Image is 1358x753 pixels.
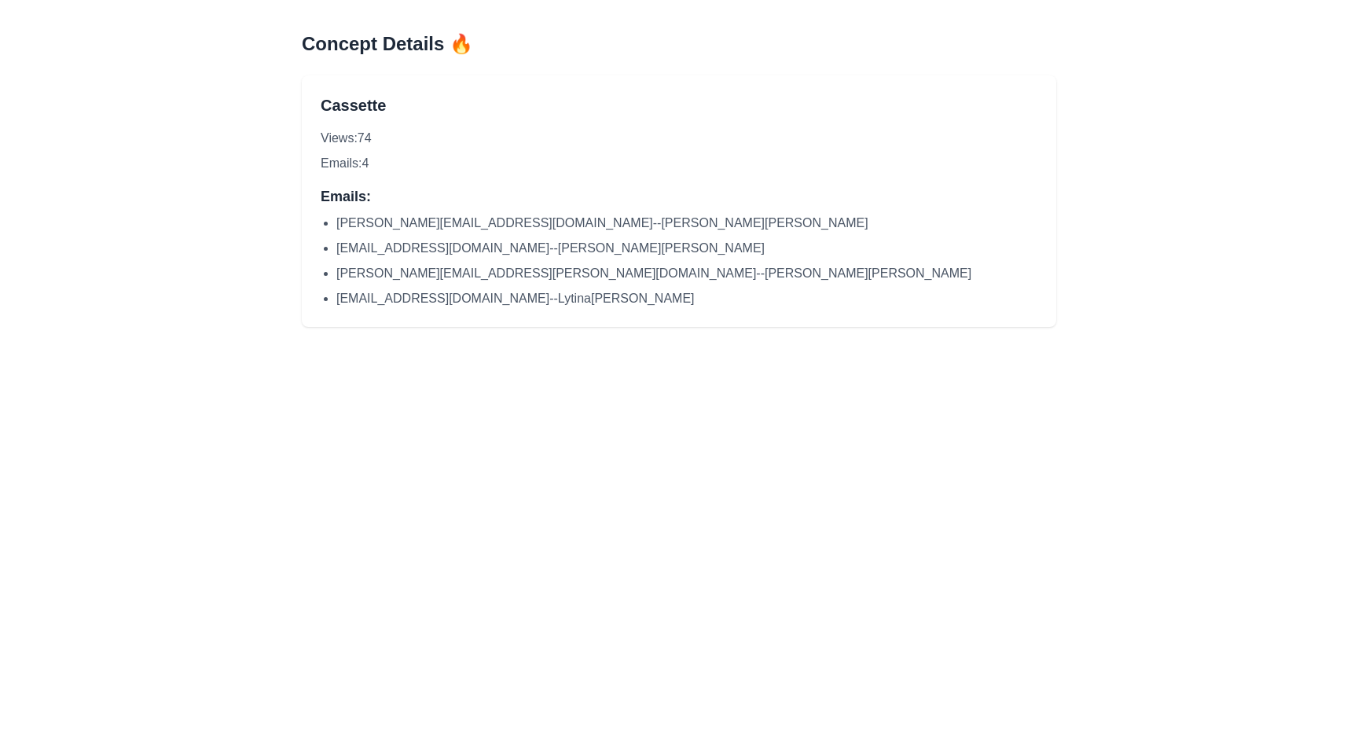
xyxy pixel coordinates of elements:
[321,94,1037,116] h2: Cassette
[336,264,1037,283] li: [PERSON_NAME][EMAIL_ADDRESS][PERSON_NAME][DOMAIN_NAME] -- [PERSON_NAME] [PERSON_NAME]
[336,289,1037,308] li: [EMAIL_ADDRESS][DOMAIN_NAME] -- Lytina [PERSON_NAME]
[336,214,1037,233] li: [PERSON_NAME][EMAIL_ADDRESS][DOMAIN_NAME] -- [PERSON_NAME] [PERSON_NAME]
[321,129,1037,148] p: Views: 74
[321,154,1037,173] p: Emails: 4
[302,31,1056,57] h1: Concept Details 🔥
[336,239,1037,258] li: [EMAIL_ADDRESS][DOMAIN_NAME] -- [PERSON_NAME] [PERSON_NAME]
[321,185,1037,208] h3: Emails:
